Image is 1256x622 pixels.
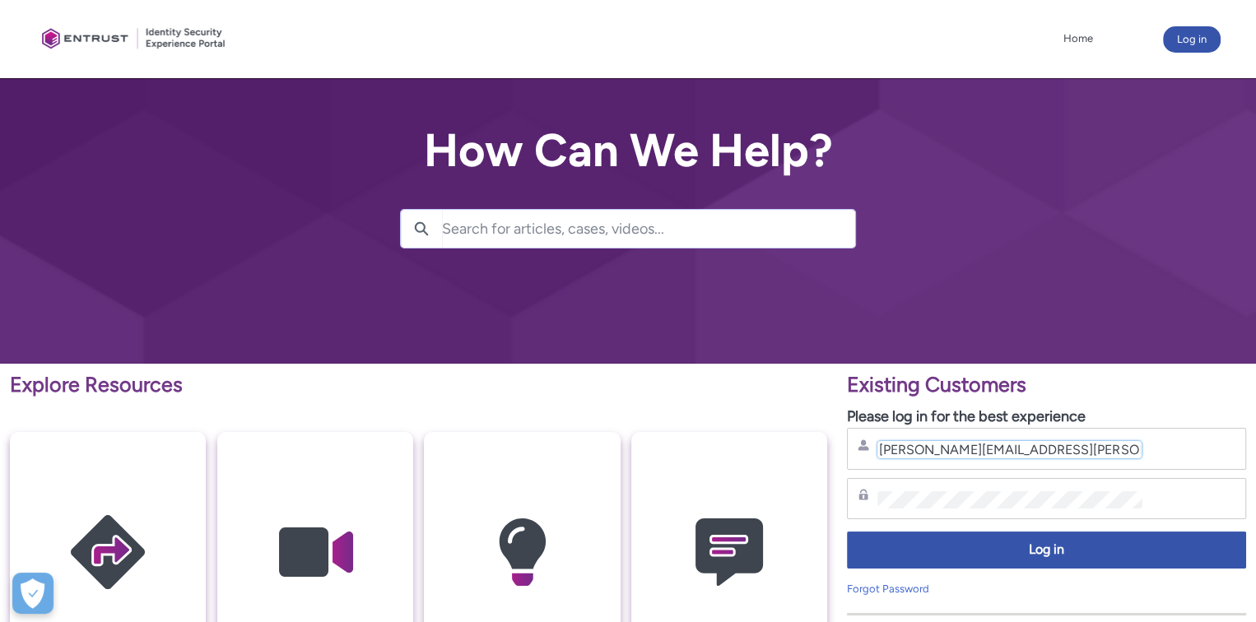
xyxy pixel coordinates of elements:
[401,210,442,248] button: Search
[400,125,856,176] h2: How Can We Help?
[877,441,1142,458] input: Username
[1059,26,1097,51] a: Home
[10,369,827,401] p: Explore Resources
[12,573,53,614] button: Open Preferences
[847,369,1246,401] p: Existing Customers
[858,541,1235,559] span: Log in
[847,583,929,595] a: Forgot Password
[1163,26,1221,53] button: Log in
[442,210,855,248] input: Search for articles, cases, videos...
[847,531,1246,569] button: Log in
[12,573,53,614] div: Cookie Preferences
[847,406,1246,428] p: Please log in for the best experience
